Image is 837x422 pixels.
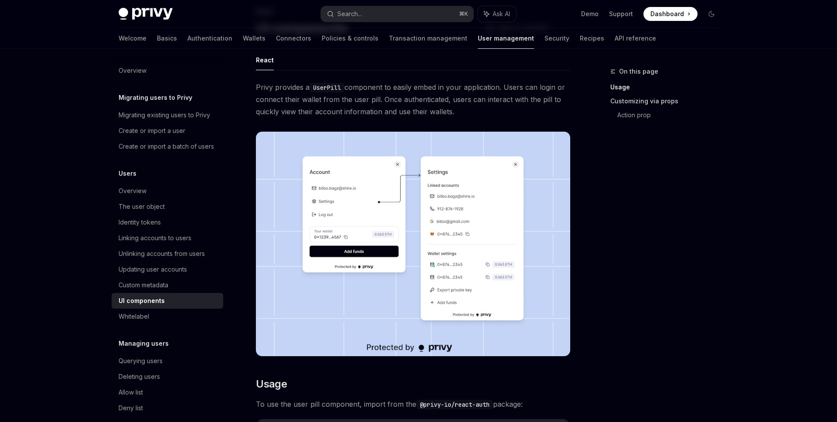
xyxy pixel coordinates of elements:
a: Recipes [580,28,604,49]
a: Overview [112,183,223,199]
div: Unlinking accounts from users [119,248,205,259]
a: User management [478,28,534,49]
div: Overview [119,186,146,196]
a: Basics [157,28,177,49]
a: Overview [112,63,223,78]
button: Ask AI [478,6,516,22]
a: Querying users [112,353,223,369]
div: Create or import a user [119,126,185,136]
a: Unlinking accounts from users [112,246,223,262]
h5: Managing users [119,338,169,349]
img: dark logo [119,8,173,20]
div: Whitelabel [119,311,149,322]
a: Usage [610,80,725,94]
a: Action prop [617,108,725,122]
button: React [256,50,274,70]
a: Identity tokens [112,214,223,230]
h5: Migrating users to Privy [119,92,192,103]
div: Linking accounts to users [119,233,191,243]
a: Custom metadata [112,277,223,293]
span: Ask AI [493,10,510,18]
div: Create or import a batch of users [119,141,214,152]
a: Transaction management [389,28,467,49]
button: Toggle dark mode [704,7,718,21]
a: Support [609,10,633,18]
a: Linking accounts to users [112,230,223,246]
a: Migrating existing users to Privy [112,107,223,123]
a: Create or import a batch of users [112,139,223,154]
a: Dashboard [643,7,697,21]
a: UI components [112,293,223,309]
a: The user object [112,199,223,214]
span: Usage [256,377,287,391]
a: Wallets [243,28,265,49]
span: On this page [619,66,658,77]
span: Privy provides a component to easily embed in your application. Users can login or connect their ... [256,81,570,118]
h5: Users [119,168,136,179]
div: Identity tokens [119,217,161,228]
code: UserPill [310,83,344,92]
div: Deny list [119,403,143,413]
a: Demo [581,10,599,18]
div: The user object [119,201,165,212]
div: Deleting users [119,371,160,382]
span: ⌘ K [459,10,468,17]
div: Overview [119,65,146,76]
a: API reference [615,28,656,49]
div: Allow list [119,387,143,398]
code: @privy-io/react-auth [416,400,493,409]
a: Policies & controls [322,28,378,49]
div: UI components [119,296,165,306]
a: Deny list [112,400,223,416]
span: To use the user pill component, import from the package: [256,398,570,410]
div: Search... [337,9,362,19]
div: Updating user accounts [119,264,187,275]
div: Migrating existing users to Privy [119,110,210,120]
span: Dashboard [650,10,684,18]
a: Create or import a user [112,123,223,139]
img: images/Userpill2.png [256,132,570,356]
a: Updating user accounts [112,262,223,277]
div: Custom metadata [119,280,168,290]
a: Connectors [276,28,311,49]
a: Welcome [119,28,146,49]
a: Deleting users [112,369,223,385]
a: Allow list [112,385,223,400]
div: Querying users [119,356,163,366]
button: Search...⌘K [321,6,473,22]
a: Customizing via props [610,94,725,108]
a: Whitelabel [112,309,223,324]
a: Authentication [187,28,232,49]
a: Security [544,28,569,49]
